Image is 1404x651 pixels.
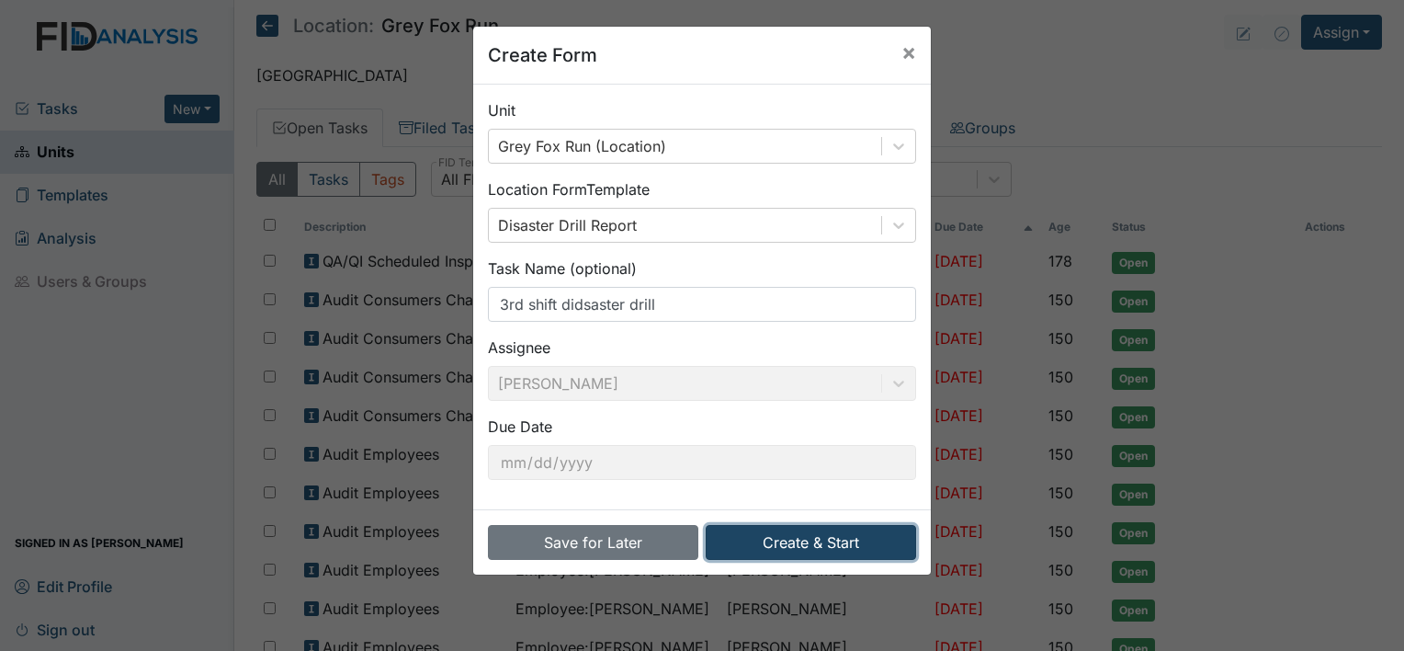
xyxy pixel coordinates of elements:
label: Due Date [488,416,552,438]
label: Unit [488,99,515,121]
label: Task Name (optional) [488,257,637,280]
div: Disaster Drill Report [498,214,637,236]
label: Assignee [488,337,550,359]
button: Close [887,27,931,78]
h5: Create Form [488,41,597,69]
div: Grey Fox Run (Location) [498,135,666,157]
label: Location Form Template [488,178,650,200]
button: Create & Start [706,525,916,560]
span: × [901,39,916,65]
button: Save for Later [488,525,698,560]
